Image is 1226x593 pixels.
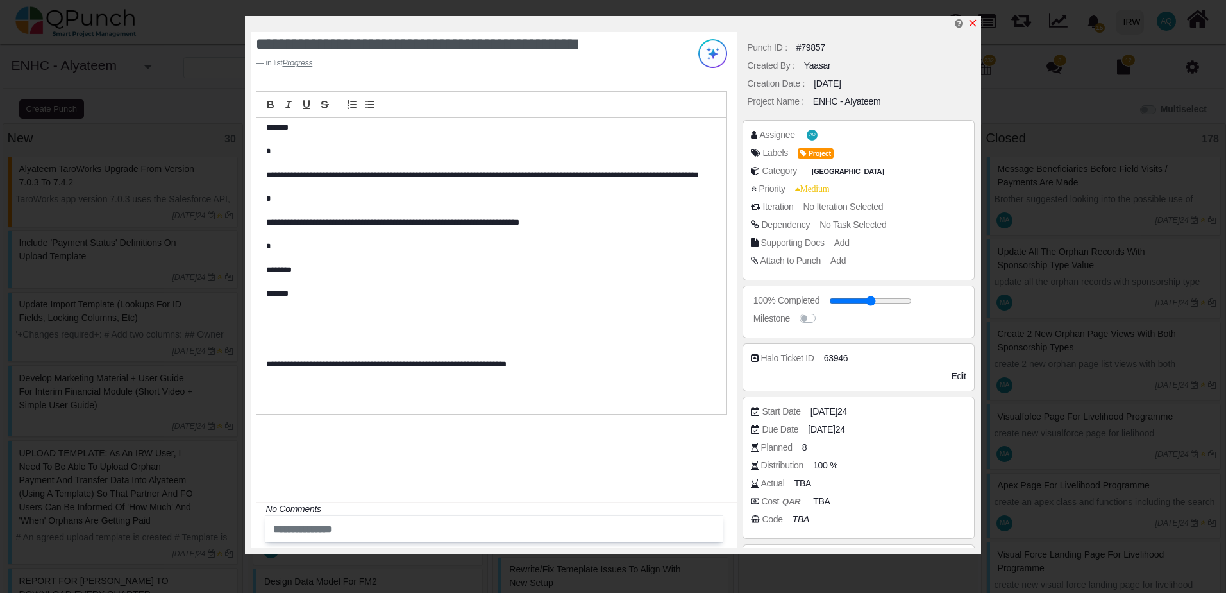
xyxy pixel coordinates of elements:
div: Code [762,513,782,526]
div: Milestone [753,312,790,325]
span: TBA [813,495,830,508]
div: Cost [761,495,803,508]
div: Attach to Punch [760,254,821,268]
span: AQ [809,133,815,137]
div: 100% Completed [753,294,819,307]
div: Supporting Docs [760,236,824,250]
div: Start Date [762,405,800,418]
svg: x [968,18,978,28]
div: Distribution [760,459,803,472]
div: Punch ID : [747,41,787,55]
div: Dependency [761,218,810,232]
div: [DATE] [814,77,841,90]
cite: Source Title [282,58,312,67]
span: Pakistan [809,166,887,177]
div: Project Name : [747,95,804,108]
span: No Task Selected [819,219,886,230]
div: Assignee [759,128,794,142]
div: Iteration [762,200,793,214]
span: 100 % [813,459,837,472]
div: Priority [759,182,785,196]
i: TBA [793,514,809,524]
span: TBA [794,477,811,490]
div: ENHC - Alyateem [813,95,881,108]
div: Created By : [747,59,794,73]
div: #79857 [796,41,825,55]
span: 8 [802,441,807,454]
footer: in list [256,57,645,69]
div: Halo Ticket ID [760,352,814,365]
span: <div><span class="badge badge-secondary" style="background-color: #FE9200"> <i class="fa fa-tag p... [798,146,834,160]
span: [DATE]24 [808,423,844,436]
b: QAR [782,497,800,506]
img: Try writing with AI [698,39,727,68]
span: [DATE]24 [810,405,847,418]
div: Yaasar [804,59,831,73]
span: Aamar Qayum [807,130,818,141]
span: Add [834,237,850,248]
i: No Comments [265,504,321,514]
div: Labels [762,146,788,160]
span: Medium [795,184,830,193]
u: Progress [282,58,312,67]
a: x [968,18,978,29]
span: Project [798,148,834,159]
span: Edit [952,371,966,381]
span: 63946 [824,352,848,365]
div: Planned [760,441,792,454]
div: Actual [760,477,784,490]
span: Add [830,255,846,266]
div: Category [762,164,797,178]
div: Due Date [762,423,798,436]
i: Edit Punch [955,19,963,28]
div: Creation Date : [747,77,805,90]
span: No Iteration Selected [803,202,884,212]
